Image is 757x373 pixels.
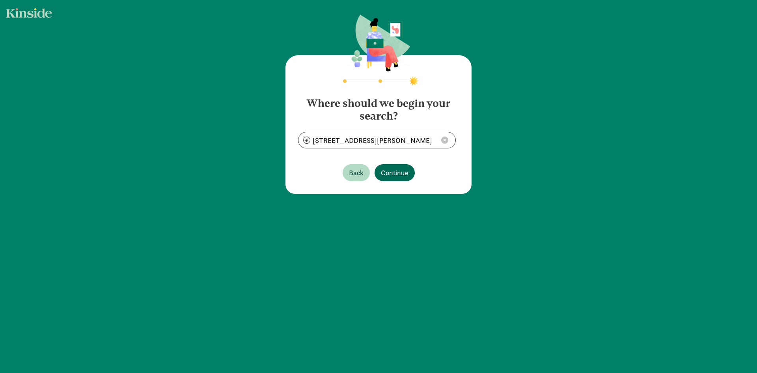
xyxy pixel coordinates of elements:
span: Continue [381,167,408,178]
input: enter zipcode or address [298,132,455,148]
button: Back [343,164,370,181]
button: Continue [375,164,415,181]
h4: Where should we begin your search? [298,91,459,122]
span: Back [349,167,364,178]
